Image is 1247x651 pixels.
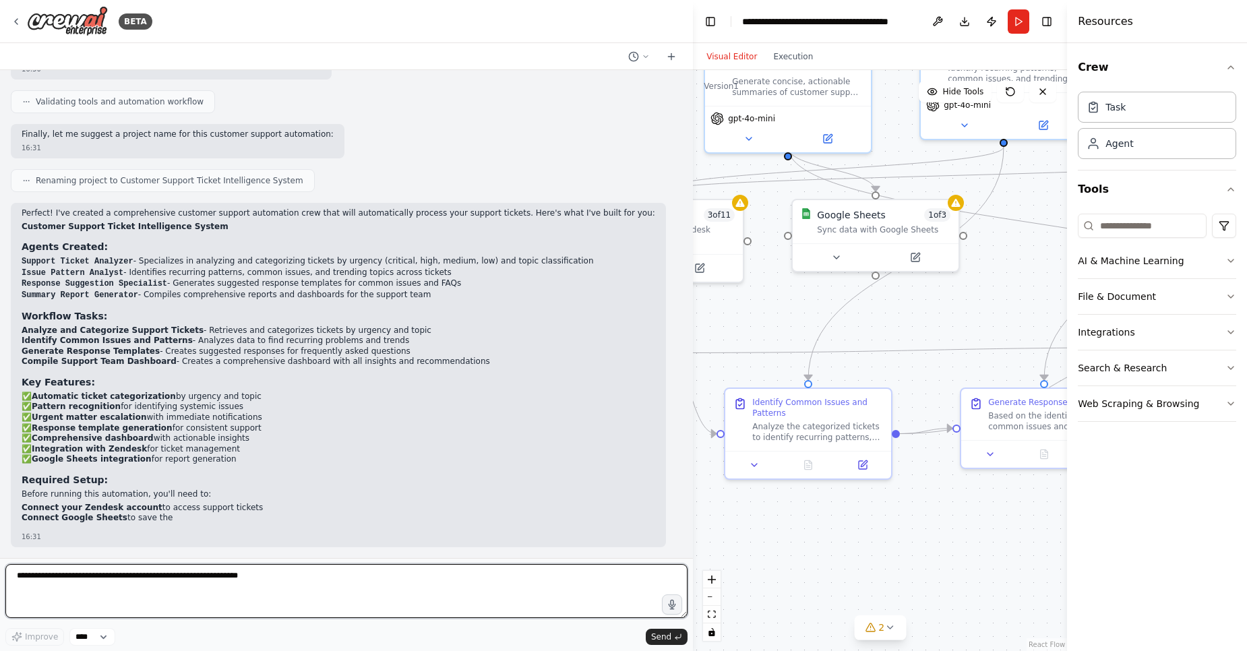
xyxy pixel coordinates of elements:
button: fit view [703,606,721,623]
g: Edge from 6527c26d-5e9d-4998-807d-788e9949f6b7 to 33018738-21d1-4085-ad11-22023cb2e6d9 [900,341,1188,441]
button: Switch to previous chat [623,49,655,65]
span: Renaming project to Customer Support Ticket Intelligence System [36,175,303,186]
button: Click to speak your automation idea [662,594,682,615]
div: Based on the identified common issues and patterns, create suggested response templates for frequ... [988,410,1119,432]
nav: breadcrumb [742,15,894,28]
span: gpt-4o-mini [728,113,775,124]
button: Open in side panel [840,457,886,473]
div: BETA [119,13,152,30]
p: Perfect! I've created a comprehensive customer support automation crew that will automatically pr... [22,208,655,219]
li: - Retrieves and categorizes tickets by urgency and topic [22,325,655,336]
strong: Google Sheets integration [32,454,152,464]
strong: Pattern recognition [32,402,121,411]
p: ✅ by urgency and topic ✅ for identifying systemic issues ✅ with immediate notifications ✅ for con... [22,392,655,465]
div: Identify recurring patterns, common issues, and trending topics across customer support tickets. ... [948,63,1078,84]
g: Edge from 8023b0e3-5c98-4f22-9570-d7cdf16b6109 to 54cd025a-d13b-4e05-831d-94614baed75c [653,147,1010,191]
code: Response Suggestion Specialist [22,279,167,288]
span: Hide Tools [943,86,984,97]
button: Start a new chat [661,49,682,65]
button: 2 [854,615,906,640]
div: Generate concise, actionable summaries of customer support tickets and compile comprehensive repo... [732,76,863,98]
g: Edge from 8023b0e3-5c98-4f22-9570-d7cdf16b6109 to 6527c26d-5e9d-4998-807d-788e9949f6b7 [801,147,1010,380]
strong: Compile Support Team Dashboard [22,356,177,366]
strong: Agents Created: [22,241,108,252]
li: - Identifies recurring patterns, common issues, and trending topics across tickets [22,268,655,279]
div: Generate Response Templates [988,397,1111,408]
span: Number of enabled actions [924,208,950,222]
div: Analyze the categorized tickets to identify recurring patterns, common issues, and trending topic... [752,421,883,443]
button: AI & Machine Learning [1078,243,1236,278]
strong: Workflow Tasks: [22,311,107,321]
li: to save the [22,513,655,524]
div: Version 1 [704,81,739,92]
li: to access support tickets [22,503,655,514]
button: Web Scraping & Browsing [1078,386,1236,421]
g: Edge from 14ed8843-12c4-495b-88a3-531d0a7a1a7b to 6527c26d-5e9d-4998-807d-788e9949f6b7 [664,346,717,441]
span: gpt-4o-mini [944,100,991,111]
button: Search & Research [1078,350,1236,385]
button: File & Document [1078,279,1236,314]
strong: Analyze and Categorize Support Tickets [22,325,204,335]
li: - Generates suggested response templates for common issues and FAQs [22,278,655,290]
button: Hide right sidebar [1037,12,1056,31]
strong: Key Features: [22,377,95,387]
li: - Creates a comprehensive dashboard with all insights and recommendations [22,356,655,367]
div: Task [1105,100,1126,114]
strong: Connect Google Sheets [22,513,127,522]
g: Edge from 7b778619-9ab7-4572-8c20-abf8dd6fa180 to 587c14cc-b136-4aa1-894c-9fec3e7aa56e [1037,160,1226,380]
strong: Integration with Zendesk [32,444,147,454]
div: Sync data with Google Sheets [817,224,950,235]
button: zoom out [703,588,721,606]
strong: Required Setup: [22,474,108,485]
button: Execution [765,49,821,65]
div: Identify recurring patterns, common issues, and trending topics across customer support tickets. ... [919,37,1088,140]
h4: Resources [1078,13,1133,30]
button: Send [646,629,688,645]
button: Integrations [1078,315,1236,350]
div: Google SheetsGoogle Sheets1of3Sync data with Google Sheets [791,199,960,272]
span: 2 [878,621,884,634]
div: 16:31 [22,143,334,153]
li: - Analyzes data to find recurring problems and trends [22,336,655,346]
strong: Response template generation [32,423,173,433]
span: Validating tools and automation workflow [36,96,204,107]
button: Crew [1078,49,1236,86]
div: Identify Common Issues and Patterns [752,397,883,418]
span: Send [651,631,671,642]
code: Summary Report Generator [22,290,138,300]
div: React Flow controls [703,571,721,641]
strong: Identify Common Issues and Patterns [22,336,193,345]
div: 16:31 [22,532,655,542]
div: Agent [1105,137,1133,150]
div: Crew [1078,86,1236,170]
button: zoom in [703,571,721,588]
button: Open in side panel [877,249,953,266]
g: Edge from 7b778619-9ab7-4572-8c20-abf8dd6fa180 to 54cd025a-d13b-4e05-831d-94614baed75c [653,160,1226,191]
div: Generate Response TemplatesBased on the identified common issues and patterns, create suggested r... [960,387,1128,469]
div: Summary Report GeneratorGenerate concise, actionable summaries of customer support tickets and co... [704,37,872,154]
code: Issue Pattern Analyst [22,268,123,278]
g: Edge from 6527c26d-5e9d-4998-807d-788e9949f6b7 to 587c14cc-b136-4aa1-894c-9fec3e7aa56e [900,422,952,441]
code: Support Ticket Analyzer [22,257,133,266]
strong: Connect your Zendesk account [22,503,162,512]
strong: Generate Response Templates [22,346,160,356]
span: Number of enabled actions [704,208,735,222]
p: Finally, let me suggest a project name for this customer support automation: [22,129,334,140]
button: Visual Editor [698,49,765,65]
button: No output available [780,457,837,473]
li: - Creates suggested responses for frequently asked questions [22,346,655,357]
div: Google Sheets [817,208,886,222]
button: Open in side panel [1005,117,1081,133]
span: Improve [25,631,58,642]
img: Google Sheets [801,208,812,219]
div: Zendesk3of11Sync records with Zendesk Support [576,199,744,283]
strong: Automatic ticket categorization [32,392,176,401]
button: Open in side panel [789,131,865,147]
button: Hide Tools [919,81,992,102]
li: - Specializes in analyzing and categorizing tickets by urgency (critical, high, medium, low) and ... [22,256,655,268]
strong: Comprehensive dashboard [32,433,154,443]
button: toggle interactivity [703,623,721,641]
button: Open in side panel [661,260,737,276]
img: Logo [27,6,108,36]
div: Identify Common Issues and PatternsAnalyze the categorized tickets to identify recurring patterns... [724,387,892,480]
